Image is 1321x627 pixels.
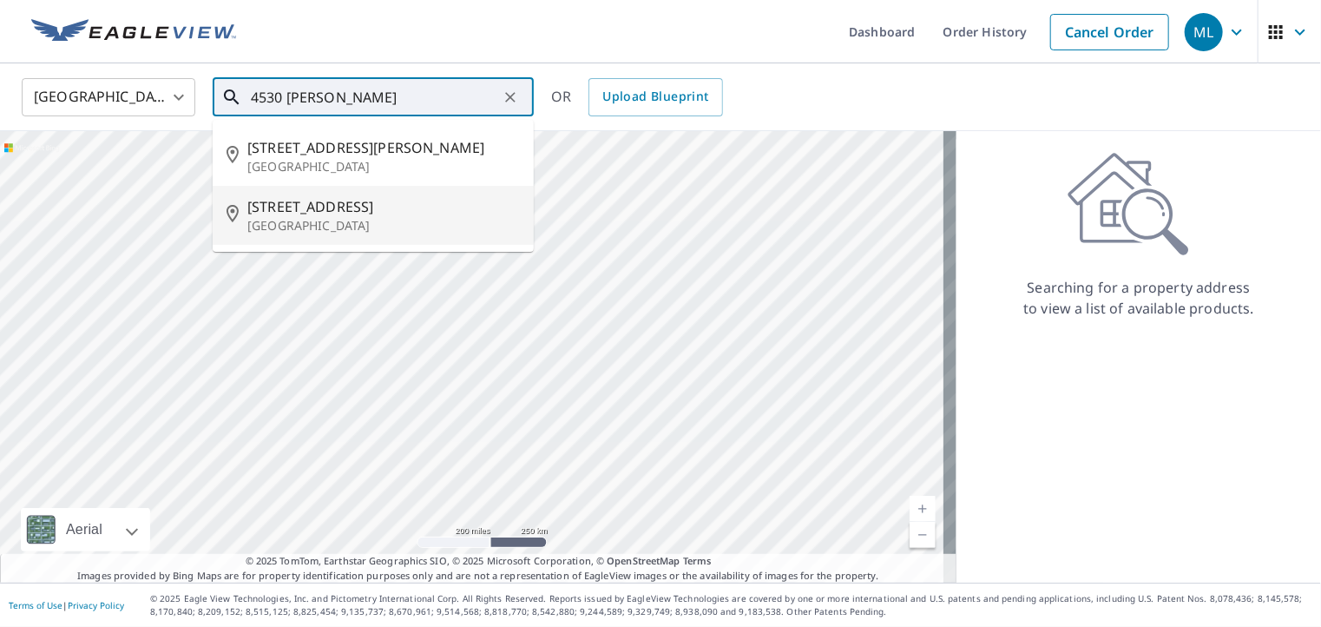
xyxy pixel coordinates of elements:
a: Terms of Use [9,599,62,611]
input: Search by address or latitude-longitude [251,73,498,122]
a: Privacy Policy [68,599,124,611]
div: OR [551,78,723,116]
a: Current Level 5, Zoom In [910,496,936,522]
button: Clear [498,85,522,109]
a: Terms [683,554,712,567]
p: [GEOGRAPHIC_DATA] [247,158,520,175]
p: Searching for a property address to view a list of available products. [1022,277,1255,319]
a: Current Level 5, Zoom Out [910,522,936,548]
a: OpenStreetMap [607,554,680,567]
span: © 2025 TomTom, Earthstar Geographics SIO, © 2025 Microsoft Corporation, © [246,554,712,569]
div: [GEOGRAPHIC_DATA] [22,73,195,122]
span: Upload Blueprint [602,86,708,108]
span: [STREET_ADDRESS] [247,196,520,217]
span: [STREET_ADDRESS][PERSON_NAME] [247,137,520,158]
a: Upload Blueprint [588,78,722,116]
div: Aerial [21,508,150,551]
a: Cancel Order [1050,14,1169,50]
p: [GEOGRAPHIC_DATA] [247,217,520,234]
img: EV Logo [31,19,236,45]
div: ML [1185,13,1223,51]
p: | [9,600,124,610]
p: © 2025 Eagle View Technologies, Inc. and Pictometry International Corp. All Rights Reserved. Repo... [150,592,1312,618]
div: Aerial [61,508,108,551]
